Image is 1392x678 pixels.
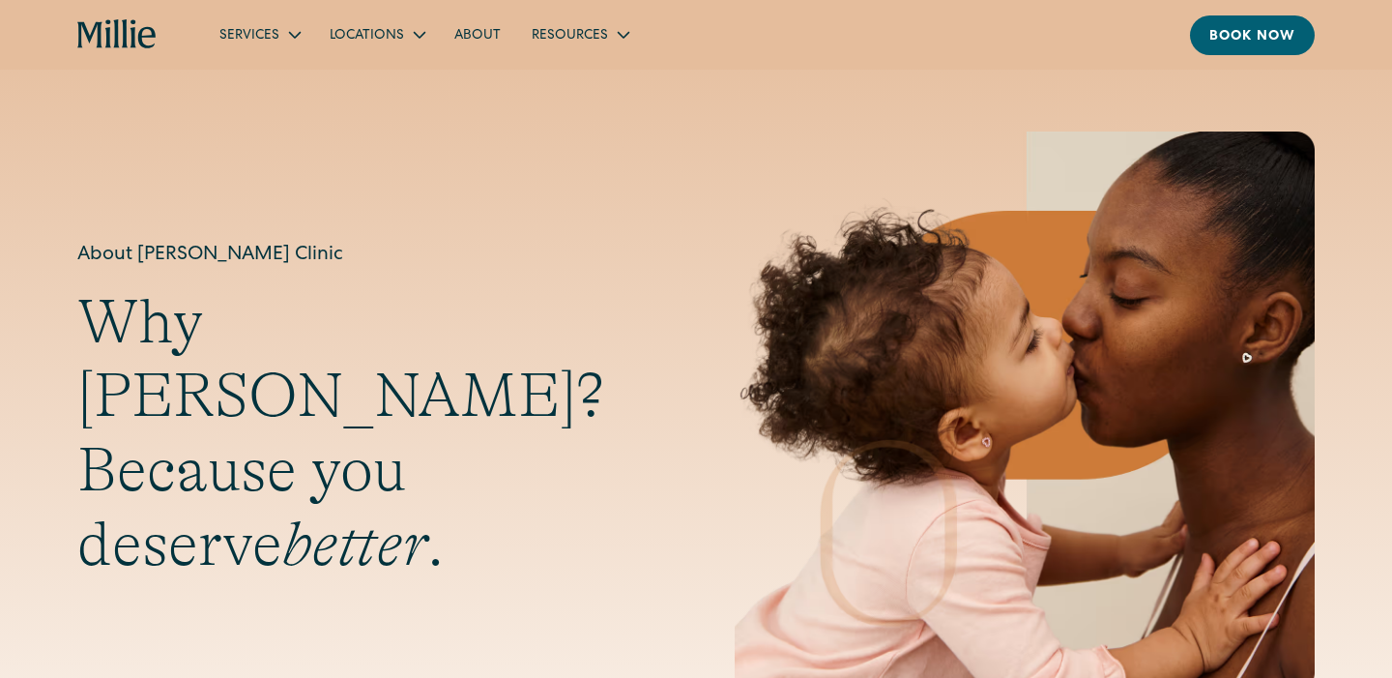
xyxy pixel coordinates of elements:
div: Resources [532,26,608,46]
div: Locations [330,26,404,46]
a: About [439,18,516,50]
div: Locations [314,18,439,50]
div: Services [219,26,279,46]
a: home [77,19,158,50]
a: Book now [1190,15,1315,55]
div: Services [204,18,314,50]
div: Resources [516,18,643,50]
em: better [282,510,427,579]
h2: Why [PERSON_NAME]? Because you deserve . [77,285,657,582]
h1: About [PERSON_NAME] Clinic [77,241,657,270]
div: Book now [1209,27,1295,47]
